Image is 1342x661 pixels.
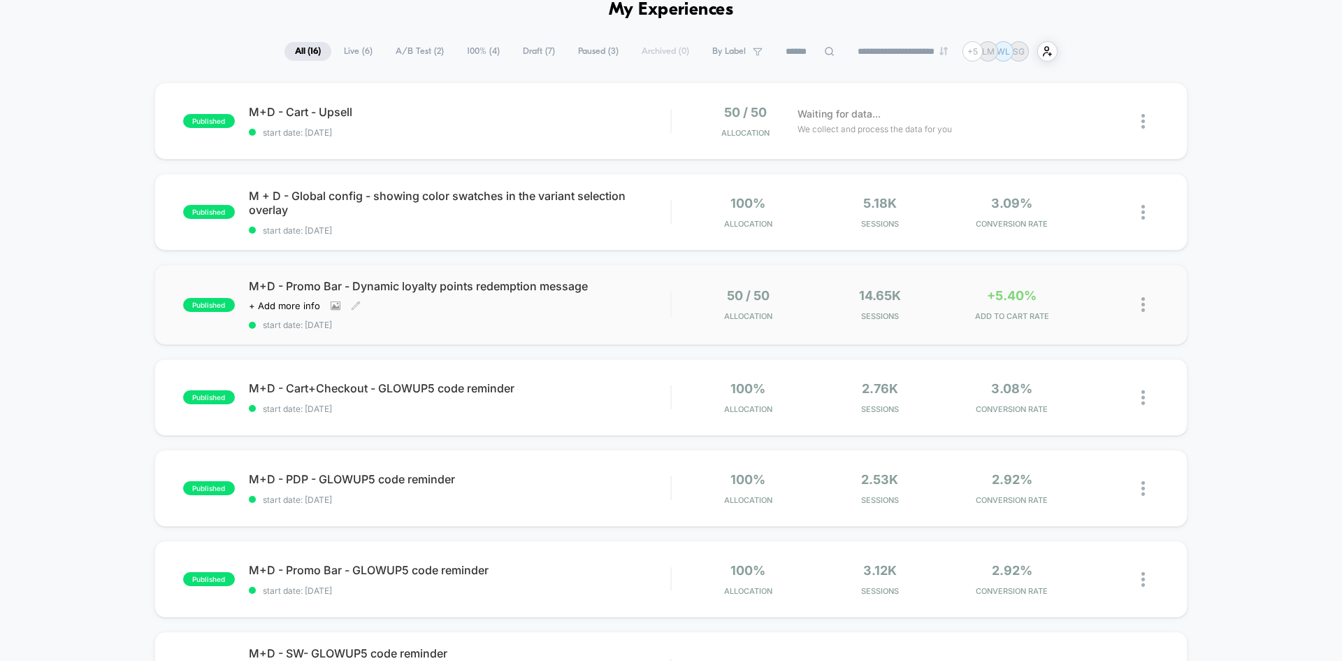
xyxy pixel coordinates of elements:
[249,404,670,414] span: start date: [DATE]
[485,360,517,375] div: Current time
[584,361,626,374] input: Volume
[249,105,670,119] span: M+D - Cart - Upsell
[1141,572,1145,587] img: close
[249,472,670,486] span: M+D - PDP - GLOWUP5 code reminder
[982,46,995,57] p: LM
[727,288,770,303] span: 50 / 50
[730,381,765,396] span: 100%
[724,404,772,414] span: Allocation
[798,106,881,122] span: Waiting for data...
[962,41,983,62] div: + 5
[1013,46,1025,57] p: SG
[991,381,1032,396] span: 3.08%
[456,42,510,61] span: 100% ( 4 )
[949,495,1074,505] span: CONVERSION RATE
[712,46,746,57] span: By Label
[987,288,1037,303] span: +5.40%
[183,298,235,312] span: published
[863,196,897,211] span: 5.18k
[724,219,772,229] span: Allocation
[992,563,1032,578] span: 2.92%
[724,311,772,321] span: Allocation
[724,586,772,596] span: Allocation
[249,127,670,138] span: start date: [DATE]
[721,128,770,138] span: Allocation
[818,219,943,229] span: Sessions
[183,572,235,586] span: published
[949,219,1074,229] span: CONVERSION RATE
[7,356,29,378] button: Play, NEW DEMO 2025-VEED.mp4
[568,42,629,61] span: Paused ( 3 )
[249,495,670,505] span: start date: [DATE]
[859,288,901,303] span: 14.65k
[949,311,1074,321] span: ADD TO CART RATE
[991,196,1032,211] span: 3.09%
[818,311,943,321] span: Sessions
[249,646,670,660] span: M+D - SW- GLOWUP5 code reminder
[730,563,765,578] span: 100%
[249,381,670,395] span: M+D - Cart+Checkout - GLOWUP5 code reminder
[284,42,331,61] span: All ( 16 )
[1141,114,1145,129] img: close
[939,47,948,55] img: end
[818,586,943,596] span: Sessions
[249,563,670,577] span: M+D - Promo Bar - GLOWUP5 code reminder
[519,360,556,375] div: Duration
[818,495,943,505] span: Sessions
[992,472,1032,487] span: 2.92%
[862,381,898,396] span: 2.76k
[1141,481,1145,496] img: close
[724,105,767,120] span: 50 / 50
[798,122,952,136] span: We collect and process the data for you
[863,563,897,578] span: 3.12k
[249,189,670,217] span: M + D - Global config - showing color swatches in the variant selection overlay
[183,481,235,495] span: published
[512,42,565,61] span: Draft ( 7 )
[1141,297,1145,312] img: close
[183,114,235,128] span: published
[949,586,1074,596] span: CONVERSION RATE
[10,337,677,350] input: Seek
[997,46,1010,57] p: WL
[249,279,670,293] span: M+D - Promo Bar - Dynamic loyalty points redemption message
[861,472,898,487] span: 2.53k
[1141,205,1145,220] img: close
[249,585,670,596] span: start date: [DATE]
[333,42,383,61] span: Live ( 6 )
[1141,390,1145,405] img: close
[249,320,670,330] span: start date: [DATE]
[949,404,1074,414] span: CONVERSION RATE
[249,225,670,236] span: start date: [DATE]
[730,196,765,211] span: 100%
[385,42,454,61] span: A/B Test ( 2 )
[724,495,772,505] span: Allocation
[730,472,765,487] span: 100%
[183,205,235,219] span: published
[183,390,235,404] span: published
[818,404,943,414] span: Sessions
[326,176,359,210] button: Play, NEW DEMO 2025-VEED.mp4
[249,300,320,311] span: + Add more info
